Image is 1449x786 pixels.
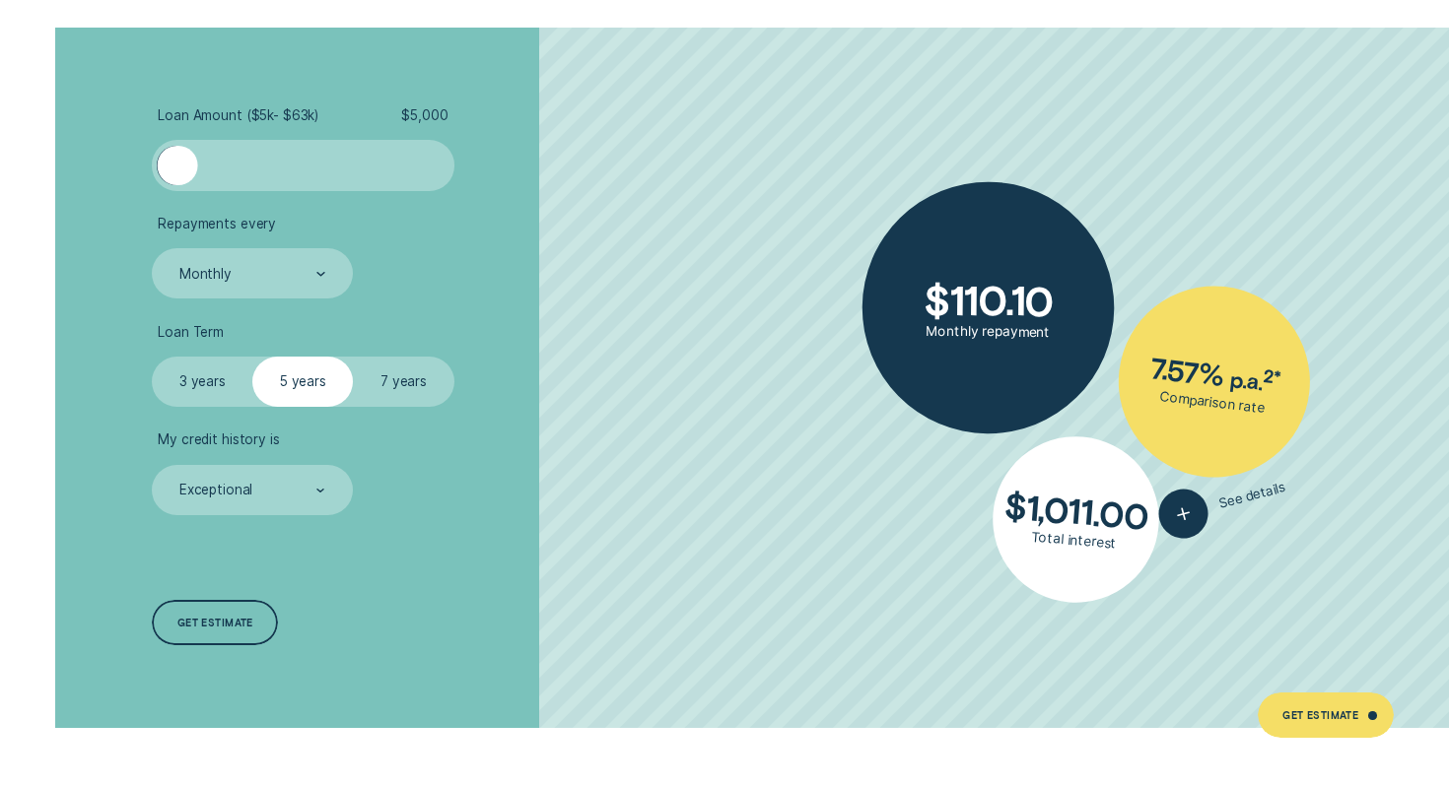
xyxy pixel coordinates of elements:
div: Monthly [179,266,232,283]
div: Exceptional [179,483,253,499]
span: My credit history is [158,431,279,448]
span: Loan Term [158,324,224,341]
a: Get Estimate [1258,692,1394,738]
button: See details [1154,463,1292,544]
span: $ 5,000 [401,107,448,124]
label: 7 years [353,357,453,407]
span: Loan Amount ( $5k - $63k ) [158,107,318,124]
label: 5 years [252,357,353,407]
a: Get estimate [152,600,278,645]
span: Repayments every [158,216,276,232]
span: See details [1217,479,1287,512]
label: 3 years [152,357,252,407]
